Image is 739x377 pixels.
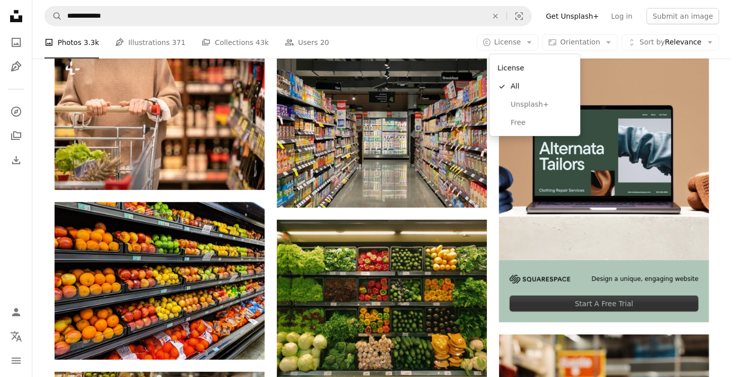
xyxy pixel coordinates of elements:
[477,34,539,51] button: License
[494,58,576,77] div: License
[489,54,580,136] div: License
[543,34,618,51] button: Orientation
[511,81,572,91] span: All
[511,100,572,110] span: Unsplash+
[511,118,572,128] span: Free
[495,38,521,46] span: License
